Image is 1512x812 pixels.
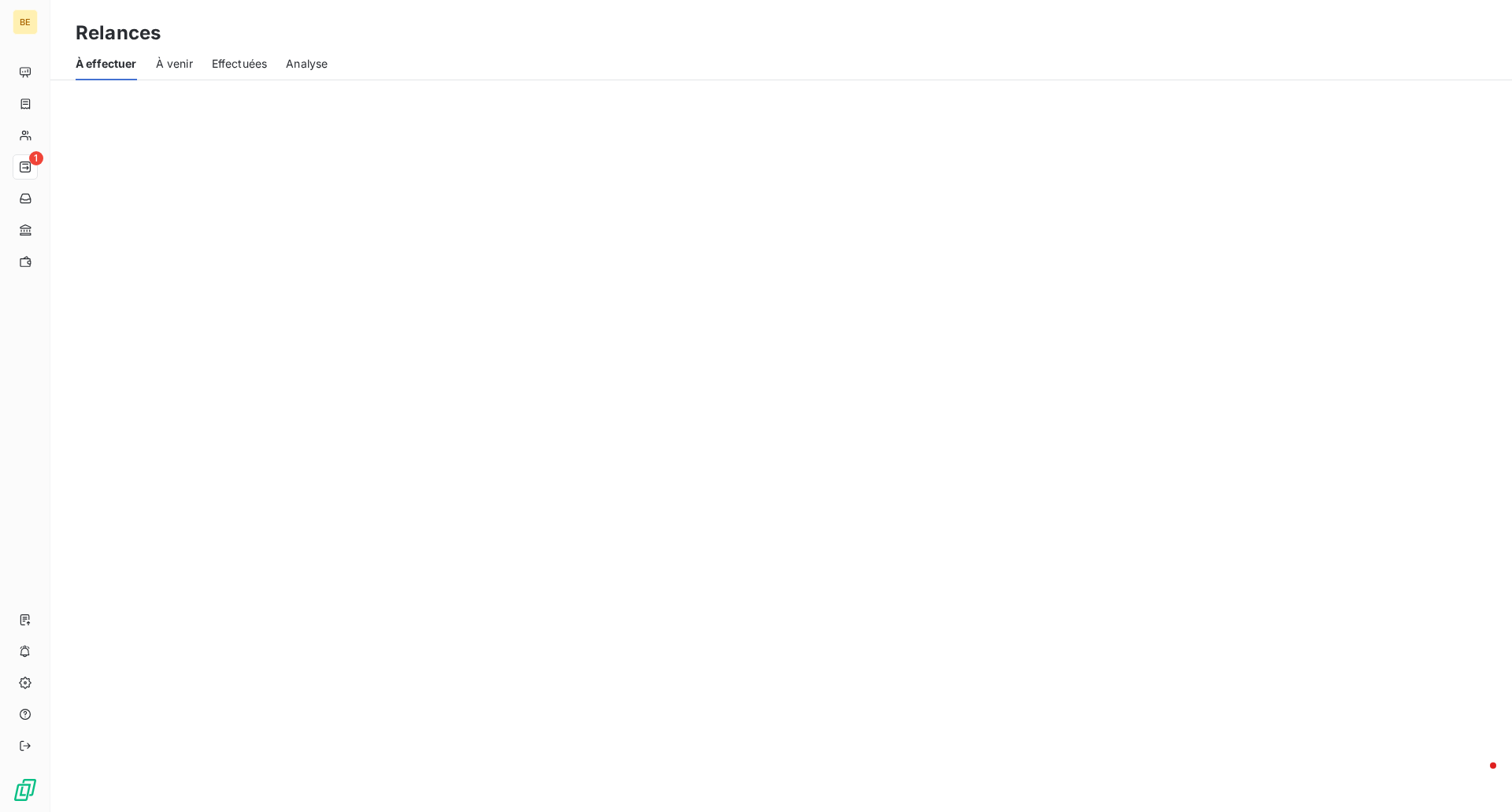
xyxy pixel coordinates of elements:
div: BE [13,9,38,35]
h3: Relances [76,19,161,47]
span: À venir [156,56,193,72]
span: Effectuées [212,56,268,72]
span: Analyse [286,56,328,72]
iframe: Intercom live chat [1458,758,1496,796]
span: 1 [29,151,43,165]
span: À effectuer [76,56,137,72]
img: Logo LeanPay [13,777,38,803]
